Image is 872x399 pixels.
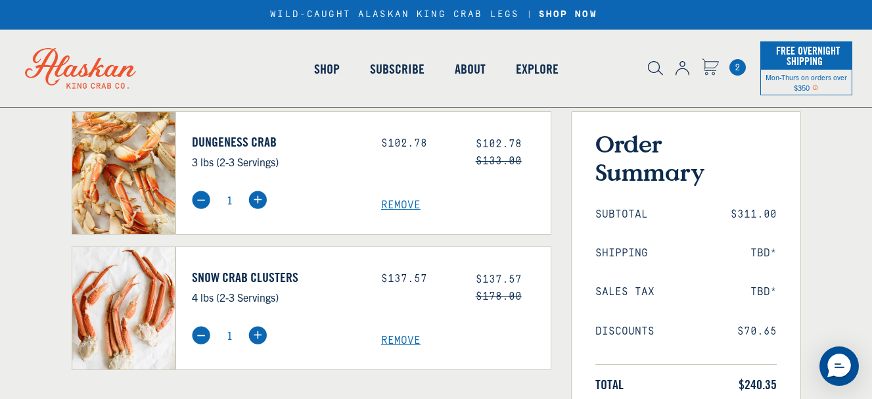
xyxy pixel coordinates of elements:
a: Subscribe [355,32,440,106]
img: minus [192,191,210,209]
span: Free Overnight Shipping [773,41,840,71]
img: search [648,61,663,76]
div: $102.78 [381,137,456,150]
s: $133.00 [476,155,522,167]
img: plus [248,191,267,209]
img: plus [248,326,267,344]
span: Shipping [595,247,648,260]
h3: Order Summary [595,129,777,186]
a: Remove [381,335,551,347]
p: 3 lbs (2-3 Servings) [192,153,361,170]
a: Cart [729,59,746,76]
a: About [440,32,501,106]
span: $137.57 [476,273,522,285]
img: Alaskan King Crab Co. logo [7,30,154,107]
img: Dungeness Crab - 3 lbs (2-3 Servings) [72,112,175,234]
s: $178.00 [476,291,522,302]
a: Dungeness Crab [192,134,361,150]
a: Explore [501,32,574,106]
span: 2 [729,59,746,76]
img: account [676,61,689,76]
div: WILD-CAUGHT ALASKAN KING CRAB LEGS | [270,9,601,20]
a: Shop [299,32,355,106]
span: Subtotal [595,208,648,221]
span: Total [595,377,624,392]
a: SHOP NOW [534,9,602,20]
a: Cart [702,59,719,78]
span: $102.78 [476,138,522,150]
span: Shipping Notice Icon [812,83,818,92]
a: Snow Crab Clusters [192,270,361,285]
img: minus [192,326,210,344]
span: $240.35 [739,377,777,392]
span: Discounts [595,325,654,338]
span: $311.00 [731,208,777,221]
span: Sales Tax [595,286,654,298]
a: Remove [381,199,551,212]
span: $70.65 [737,325,777,338]
span: Mon-Thurs on orders over $350 [766,72,847,92]
div: Messenger Dummy Widget [819,346,859,386]
p: 4 lbs (2-3 Servings) [192,289,361,306]
img: Snow Crab Clusters - 4 lbs (2-3 Servings) [72,247,175,369]
div: $137.57 [381,273,456,285]
strong: SHOP NOW [539,9,597,20]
